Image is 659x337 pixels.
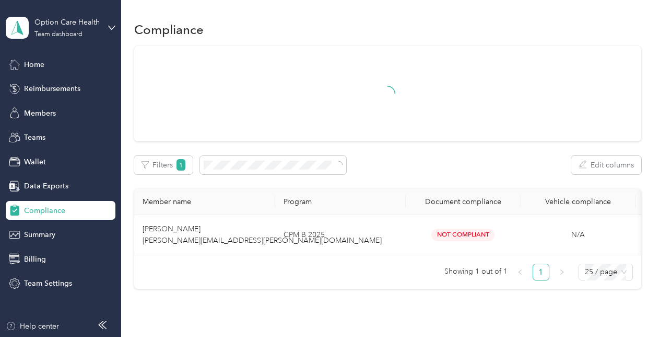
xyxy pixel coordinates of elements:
span: Summary [24,229,55,240]
span: Team Settings [24,278,72,289]
h1: Compliance [134,24,204,35]
span: Showing 1 out of 1 [444,264,508,279]
th: Member name [134,189,275,215]
iframe: Everlance-gr Chat Button Frame [601,278,659,337]
div: Document compliance [414,197,512,206]
li: Previous Page [512,264,528,280]
span: Data Exports [24,181,68,192]
div: Team dashboard [34,31,83,38]
li: 1 [533,264,549,280]
td: CPM B 2025 [275,215,406,255]
span: right [559,269,565,275]
span: 25 / page [585,264,627,280]
div: Page Size [579,264,633,280]
span: Compliance [24,205,65,216]
a: 1 [533,264,549,280]
li: Next Page [554,264,570,280]
button: Filters1 [134,156,193,174]
span: [PERSON_NAME] [PERSON_NAME][EMAIL_ADDRESS][PERSON_NAME][DOMAIN_NAME] [143,224,382,245]
th: Program [275,189,406,215]
button: Edit columns [571,156,641,174]
span: 1 [176,159,186,171]
span: Wallet [24,156,46,167]
button: left [512,264,528,280]
button: right [554,264,570,280]
span: left [517,269,523,275]
span: N/A [571,230,585,239]
span: Not Compliant [431,229,495,241]
button: Help center [6,321,59,332]
div: Vehicle compliance [529,197,627,206]
div: Option Care Health [34,17,100,28]
span: Billing [24,254,46,265]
